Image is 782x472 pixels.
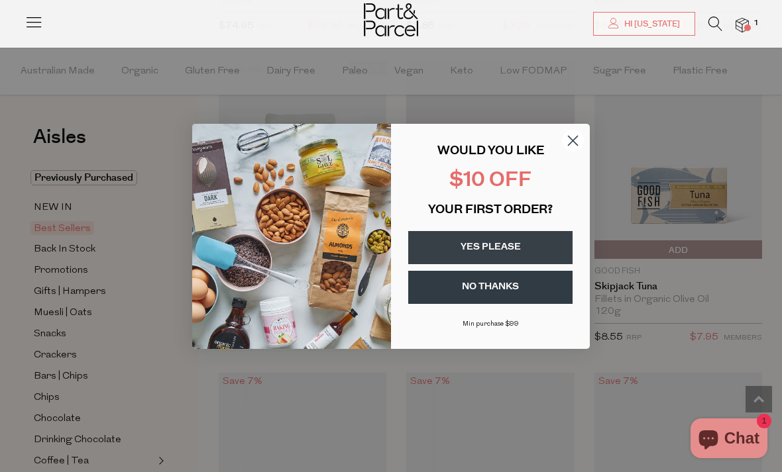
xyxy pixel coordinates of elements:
[593,12,695,36] a: Hi [US_STATE]
[736,18,749,32] a: 1
[437,146,544,158] span: WOULD YOU LIKE
[750,17,762,29] span: 1
[408,271,573,304] button: NO THANKS
[408,231,573,264] button: YES PLEASE
[621,19,680,30] span: Hi [US_STATE]
[449,171,531,191] span: $10 OFF
[561,129,585,152] button: Close dialog
[428,205,553,216] span: YOUR FIRST ORDER?
[192,124,391,349] img: 43fba0fb-7538-40bc-babb-ffb1a4d097bc.jpeg
[463,320,519,328] span: Min purchase $99
[687,418,771,461] inbox-online-store-chat: Shopify online store chat
[364,3,418,36] img: Part&Parcel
